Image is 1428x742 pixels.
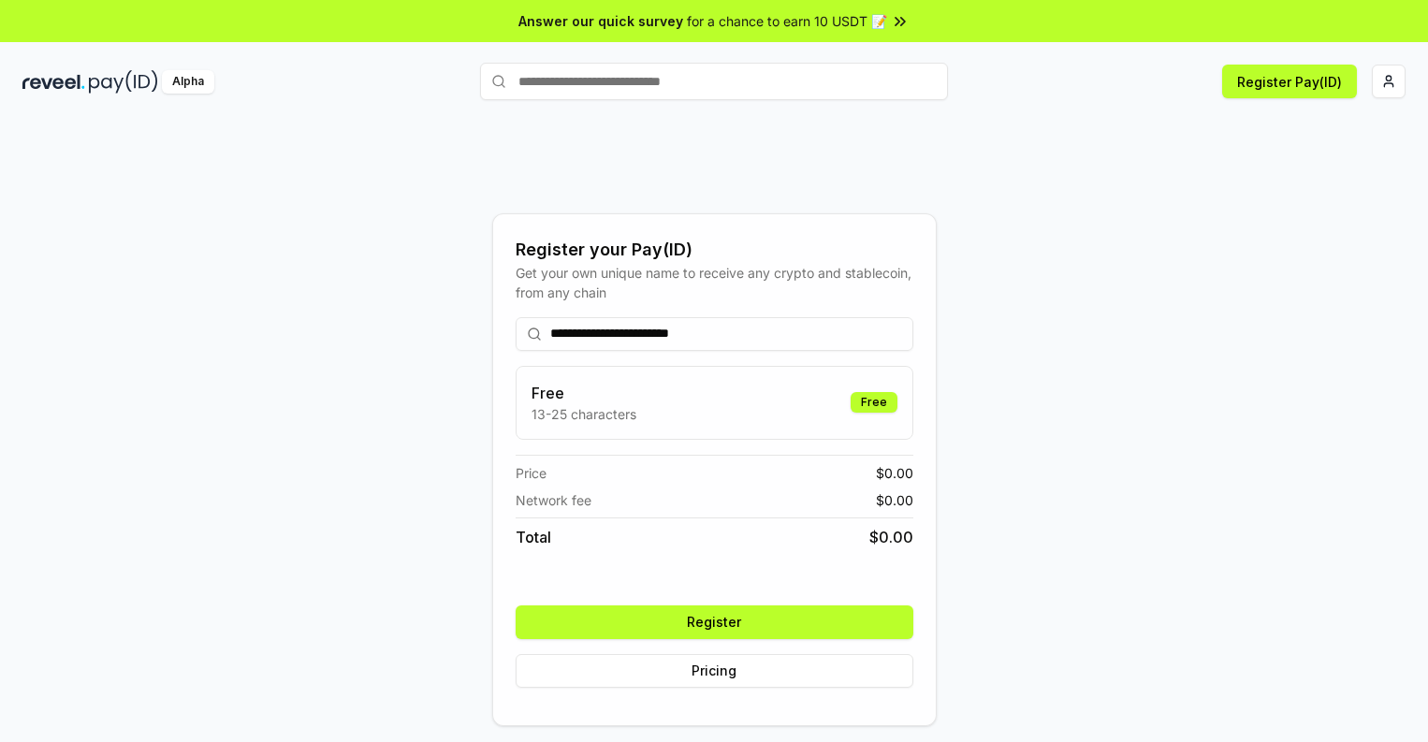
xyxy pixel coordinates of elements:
[516,605,913,639] button: Register
[876,463,913,483] span: $ 0.00
[516,654,913,688] button: Pricing
[516,263,913,302] div: Get your own unique name to receive any crypto and stablecoin, from any chain
[532,382,636,404] h3: Free
[516,526,551,548] span: Total
[22,70,85,94] img: reveel_dark
[516,237,913,263] div: Register your Pay(ID)
[869,526,913,548] span: $ 0.00
[518,11,683,31] span: Answer our quick survey
[162,70,214,94] div: Alpha
[532,404,636,424] p: 13-25 characters
[516,490,591,510] span: Network fee
[876,490,913,510] span: $ 0.00
[1222,65,1357,98] button: Register Pay(ID)
[89,70,158,94] img: pay_id
[516,463,546,483] span: Price
[687,11,887,31] span: for a chance to earn 10 USDT 📝
[851,392,897,413] div: Free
